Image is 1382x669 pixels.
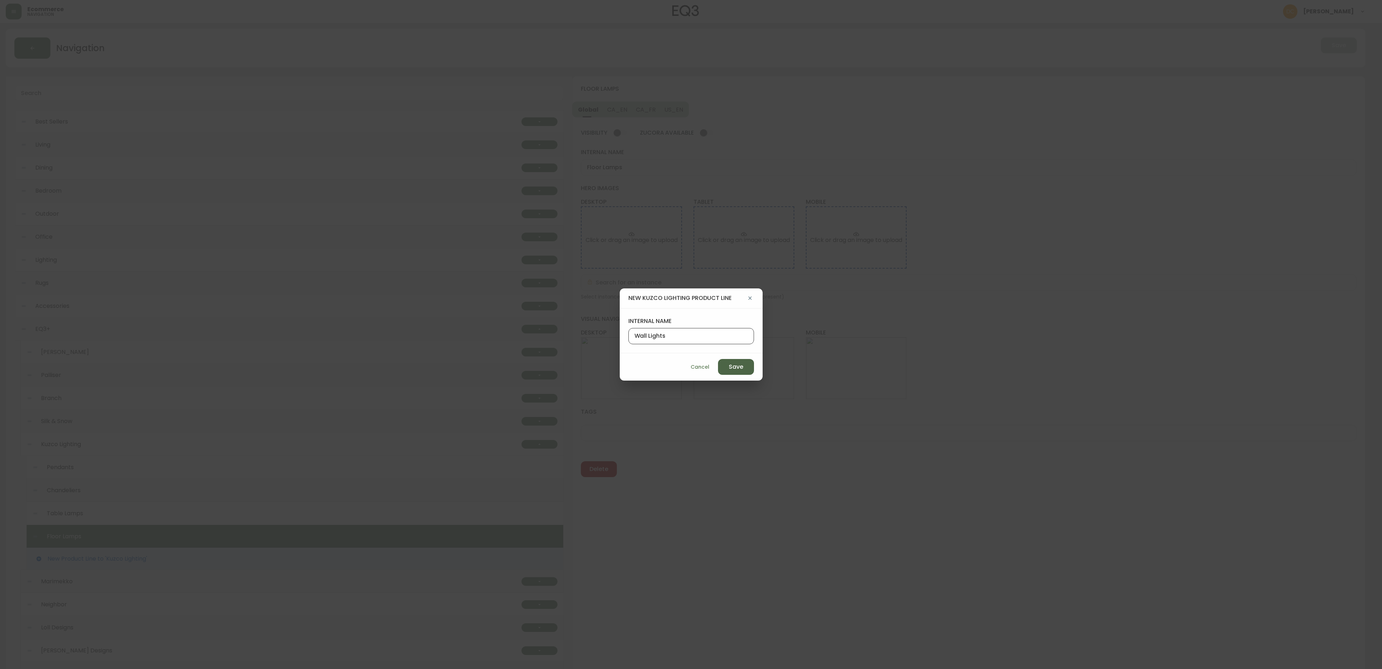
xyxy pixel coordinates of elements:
[628,294,746,302] h4: new kuzco lighting product line
[718,359,754,375] button: Save
[729,363,743,371] span: Save
[691,363,709,372] span: Cancel
[688,360,712,374] button: Cancel
[628,317,754,325] label: internal name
